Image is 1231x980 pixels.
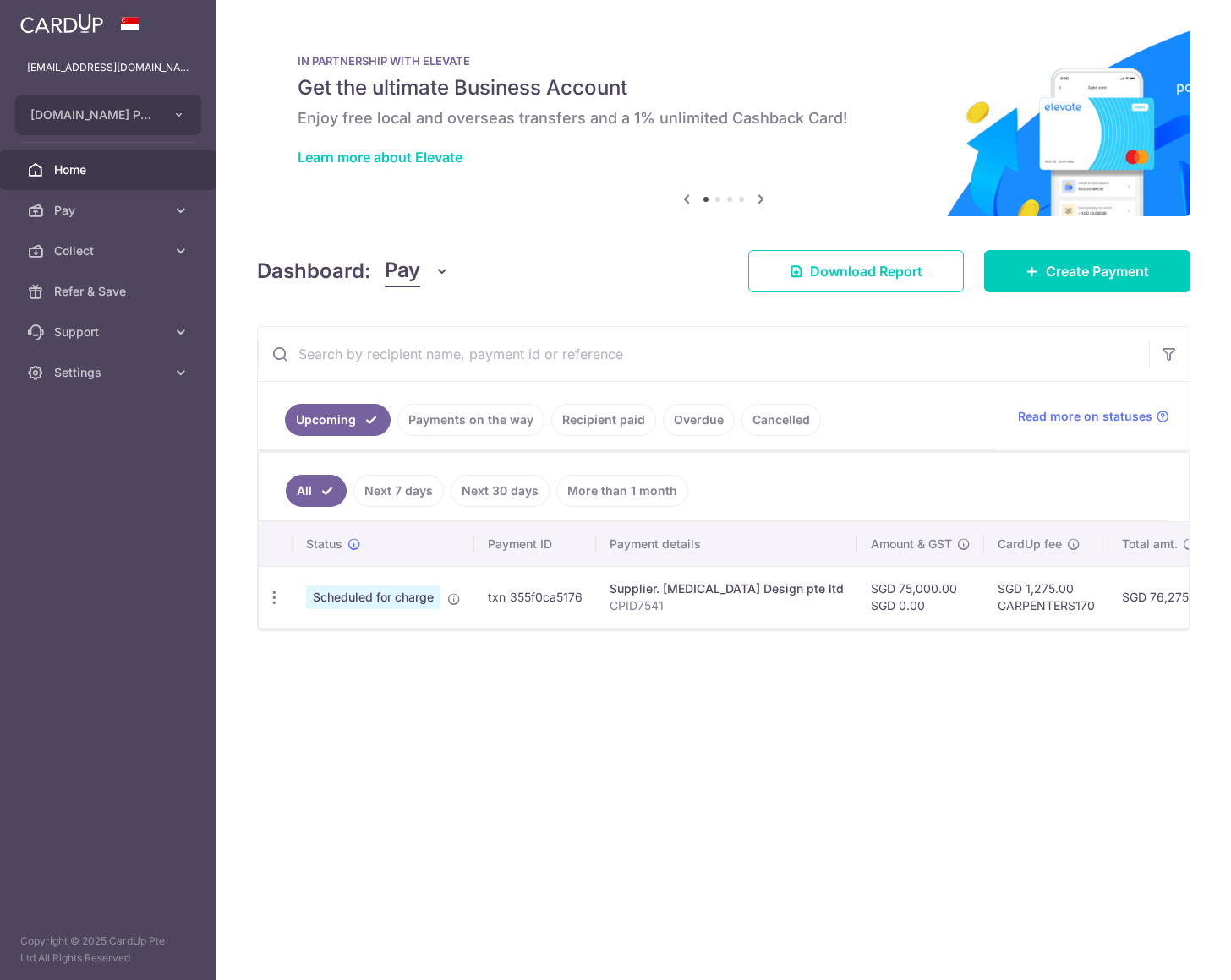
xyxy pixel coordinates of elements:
[298,74,1150,101] h5: Get the ultimate Business Account
[54,161,166,178] span: Home
[306,585,440,609] span: Scheduled for charge
[663,404,735,436] a: Overdue
[1122,536,1178,553] span: Total amt.
[1123,929,1214,972] iframe: Opens a widget where you can find more information
[474,522,596,566] th: Payment ID
[298,54,1150,68] p: IN PARTNERSHIP WITH ELEVATE
[748,250,964,292] a: Download Report
[556,475,688,507] a: More than 1 month
[474,566,596,628] td: txn_355f0ca5176
[15,95,201,135] button: [DOMAIN_NAME] PTE. LTD.
[451,475,550,507] a: Next 30 days
[286,475,347,507] a: All
[257,27,1190,216] img: Renovation banner
[871,536,952,553] span: Amount & GST
[20,14,103,34] img: CardUp
[1046,261,1149,281] span: Create Payment
[353,475,444,507] a: Next 7 days
[1108,566,1221,628] td: SGD 76,275.00
[857,566,984,628] td: SGD 75,000.00 SGD 0.00
[385,255,420,287] span: Pay
[54,202,166,219] span: Pay
[1018,408,1169,425] a: Read more on statuses
[810,261,922,281] span: Download Report
[551,404,656,436] a: Recipient paid
[54,324,166,340] span: Support
[298,108,1150,128] h6: Enjoy free local and overseas transfers and a 1% unlimited Cashback Card!
[610,597,844,614] p: CPID7541
[1018,408,1152,425] span: Read more on statuses
[54,364,166,381] span: Settings
[258,327,1149,381] input: Search by recipient name, payment id or reference
[298,149,462,166] a: Learn more about Elevate
[984,566,1108,628] td: SGD 1,275.00 CARPENTERS170
[984,250,1190,292] a: Create Payment
[54,242,166,259] span: Collect
[27,59,189,76] p: [EMAIL_ADDRESS][DOMAIN_NAME]
[54,283,166,300] span: Refer & Save
[741,404,821,436] a: Cancelled
[998,536,1062,553] span: CardUp fee
[306,536,342,553] span: Status
[397,404,544,436] a: Payments on the way
[30,106,156,123] span: [DOMAIN_NAME] PTE. LTD.
[285,404,391,436] a: Upcoming
[385,255,450,287] button: Pay
[257,256,371,286] h4: Dashboard:
[610,580,844,597] div: Supplier. [MEDICAL_DATA] Design pte ltd
[596,522,857,566] th: Payment details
